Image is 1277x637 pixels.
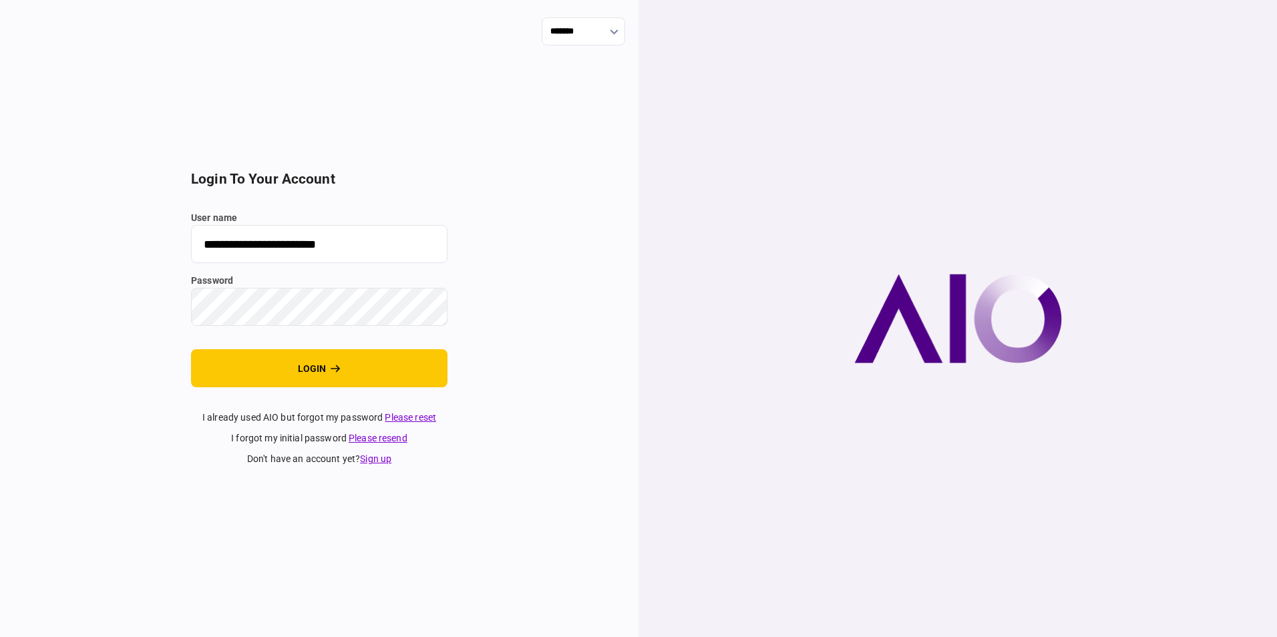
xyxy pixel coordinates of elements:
label: password [191,274,447,288]
a: Please resend [349,433,407,443]
input: user name [191,225,447,263]
a: Sign up [360,453,391,464]
input: show language options [542,17,625,45]
img: AIO company logo [854,274,1062,363]
input: password [191,288,447,326]
div: I forgot my initial password [191,431,447,445]
label: user name [191,211,447,225]
a: Please reset [385,412,436,423]
h2: login to your account [191,171,447,188]
div: I already used AIO but forgot my password [191,411,447,425]
div: don't have an account yet ? [191,452,447,466]
button: login [191,349,447,387]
